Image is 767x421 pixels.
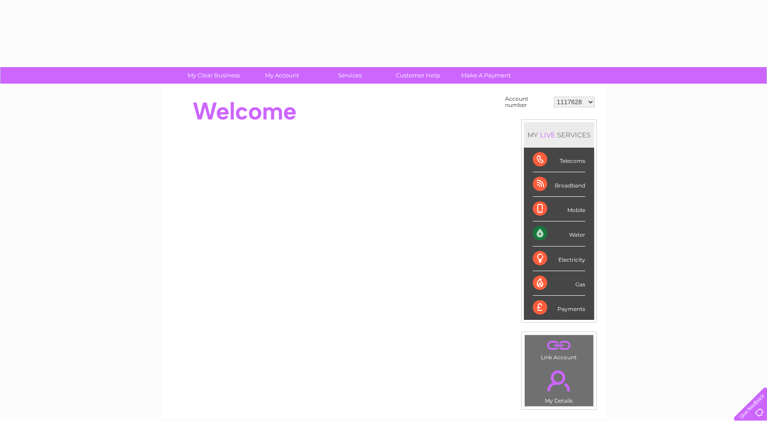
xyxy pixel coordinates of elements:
[527,365,591,396] a: .
[533,271,585,296] div: Gas
[381,67,455,84] a: Customer Help
[449,67,523,84] a: Make A Payment
[533,296,585,320] div: Payments
[527,337,591,353] a: .
[503,94,552,111] td: Account number
[524,363,594,407] td: My Details
[245,67,319,84] a: My Account
[313,67,387,84] a: Services
[533,197,585,221] div: Mobile
[533,172,585,197] div: Broadband
[538,131,557,139] div: LIVE
[533,148,585,172] div: Telecoms
[177,67,251,84] a: My Clear Business
[524,122,594,148] div: MY SERVICES
[533,247,585,271] div: Electricity
[533,221,585,246] div: Water
[524,335,594,363] td: Link Account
